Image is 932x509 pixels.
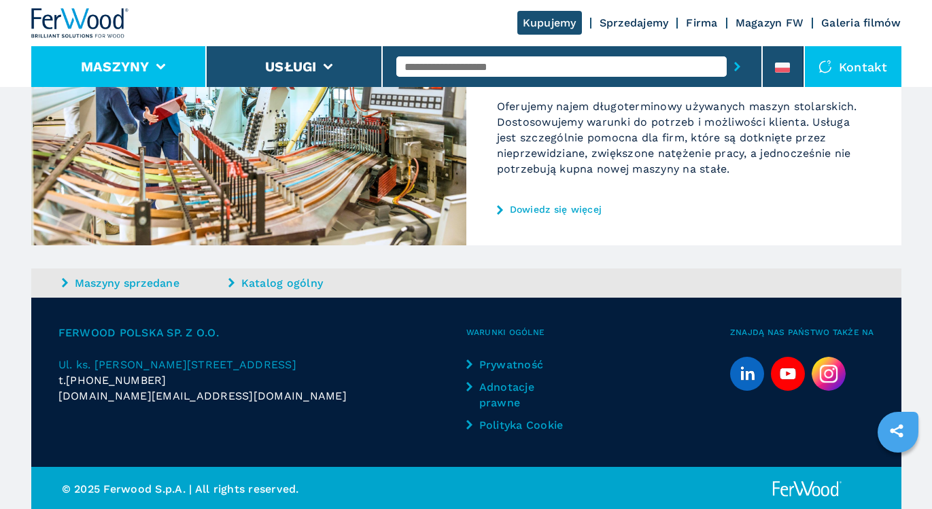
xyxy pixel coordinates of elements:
a: Katalog ogólny [228,275,392,291]
div: Kontakt [805,46,901,87]
div: t. [58,372,466,388]
iframe: Chat [874,448,922,499]
a: Ul. ks. [PERSON_NAME][STREET_ADDRESS] [58,357,466,372]
a: Adnotacje prawne [466,379,570,410]
a: Polityka Cookie [466,417,570,433]
a: Magazyn FW [736,16,804,29]
img: Instagram [812,357,846,391]
a: Prywatność [466,357,570,372]
a: Kupujemy [517,11,582,35]
a: sharethis [880,414,914,448]
p: Oferujemy najem długoterminowy używanych maszyn stolarskich. Dostosowujemy warunki do potrzeb i m... [497,99,871,177]
a: Dowiedz się więcej [497,204,871,215]
button: Maszyny [81,58,150,75]
img: Kontakt [818,60,832,73]
a: youtube [771,357,805,391]
img: Ferwood [770,480,844,497]
a: Firma [686,16,717,29]
a: Sprzedajemy [600,16,669,29]
span: Znajdą nas Państwo także na [730,325,874,340]
button: submit-button [727,51,748,82]
span: Ferwood Polska sp. z o.o. [58,325,466,340]
a: linkedin [730,357,764,391]
button: Usługi [265,58,317,75]
span: [PHONE_NUMBER] [66,372,167,388]
a: Maszyny sprzedane [62,275,225,291]
span: [DOMAIN_NAME][EMAIL_ADDRESS][DOMAIN_NAME] [58,388,347,404]
span: Warunki ogólne [466,325,730,340]
img: Ferwood [31,8,129,38]
a: Galeria filmów [821,16,901,29]
p: © 2025 Ferwood S.p.A. | All rights reserved. [62,481,466,497]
